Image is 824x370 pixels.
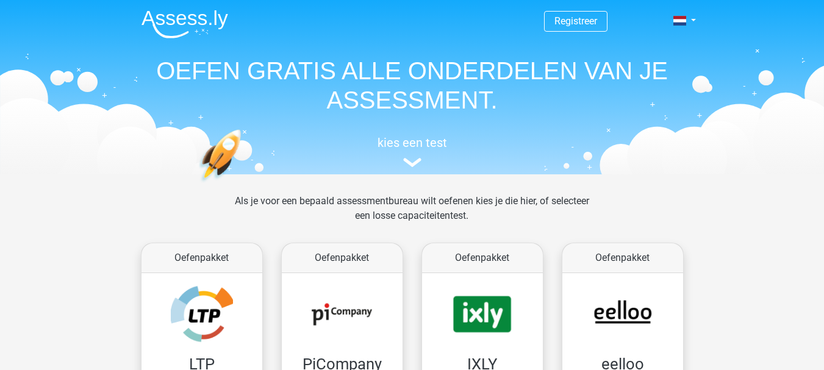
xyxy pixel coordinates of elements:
[132,135,693,150] h5: kies een test
[132,135,693,168] a: kies een test
[132,56,693,115] h1: OEFEN GRATIS ALLE ONDERDELEN VAN JE ASSESSMENT.
[225,194,599,238] div: Als je voor een bepaald assessmentbureau wilt oefenen kies je die hier, of selecteer een losse ca...
[199,129,288,240] img: oefenen
[403,158,421,167] img: assessment
[554,15,597,27] a: Registreer
[142,10,228,38] img: Assessly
